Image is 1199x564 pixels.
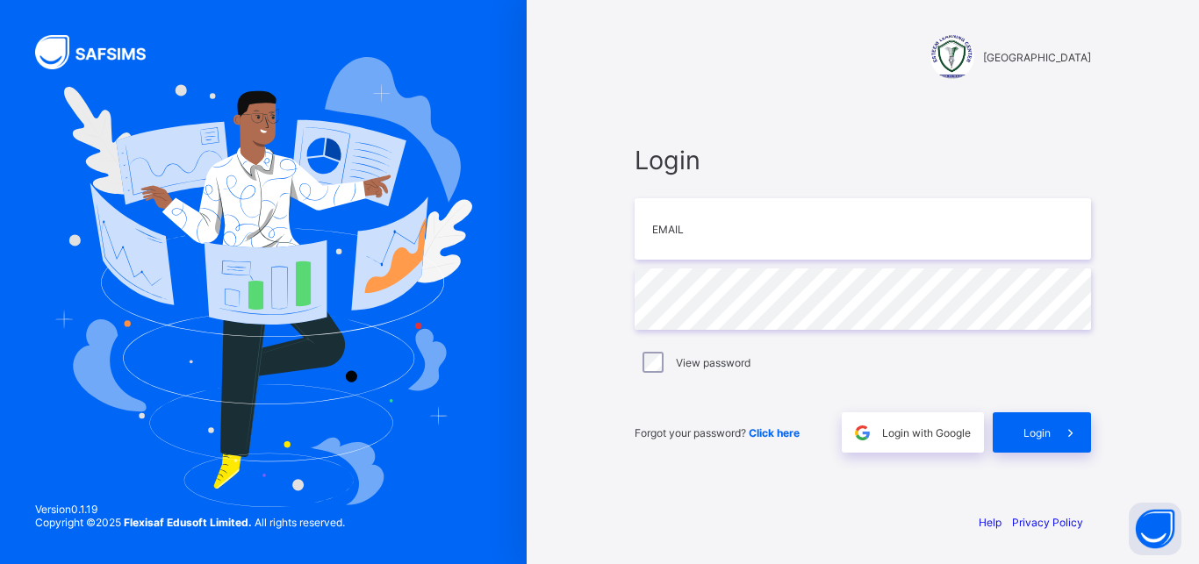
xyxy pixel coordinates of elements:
span: Version 0.1.19 [35,503,345,516]
a: Click here [749,426,800,439]
span: [GEOGRAPHIC_DATA] [983,51,1091,64]
span: Login [635,145,1091,175]
label: View password [676,356,750,369]
button: Open asap [1129,503,1181,555]
span: Login [1023,426,1051,439]
a: Privacy Policy [1012,516,1083,529]
img: google.396cfc9801f0270233282035f929180a.svg [852,423,872,443]
span: Copyright © 2025 All rights reserved. [35,516,345,529]
span: Login with Google [882,426,971,439]
strong: Flexisaf Edusoft Limited. [124,516,252,529]
img: Hero Image [54,57,472,506]
img: SAFSIMS Logo [35,35,167,69]
span: Forgot your password? [635,426,800,439]
a: Help [979,516,1002,529]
